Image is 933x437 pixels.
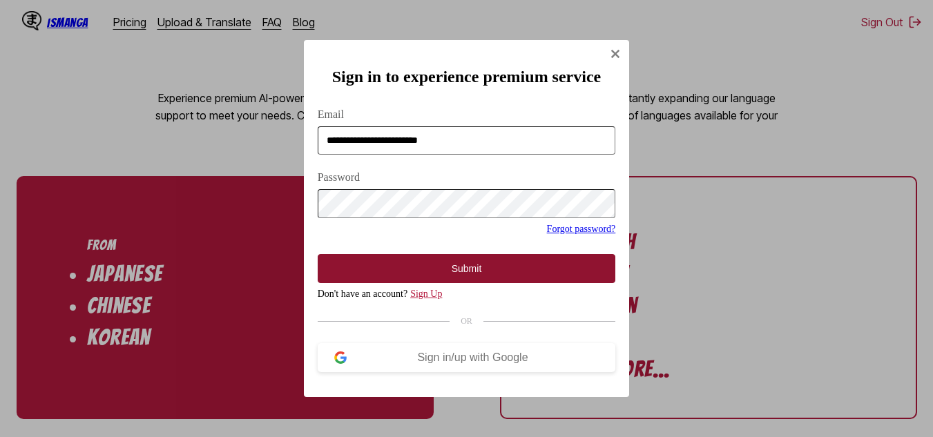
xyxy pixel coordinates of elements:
[410,289,442,299] a: Sign Up
[304,40,630,397] div: Sign In Modal
[318,254,616,283] button: Submit
[318,108,616,121] label: Email
[318,171,616,184] label: Password
[334,351,347,364] img: google-logo
[610,48,621,59] img: Close
[318,289,616,300] div: Don't have an account?
[318,343,616,372] button: Sign in/up with Google
[318,68,616,86] h2: Sign in to experience premium service
[347,351,599,364] div: Sign in/up with Google
[318,316,616,327] div: OR
[547,224,616,234] a: Forgot password?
